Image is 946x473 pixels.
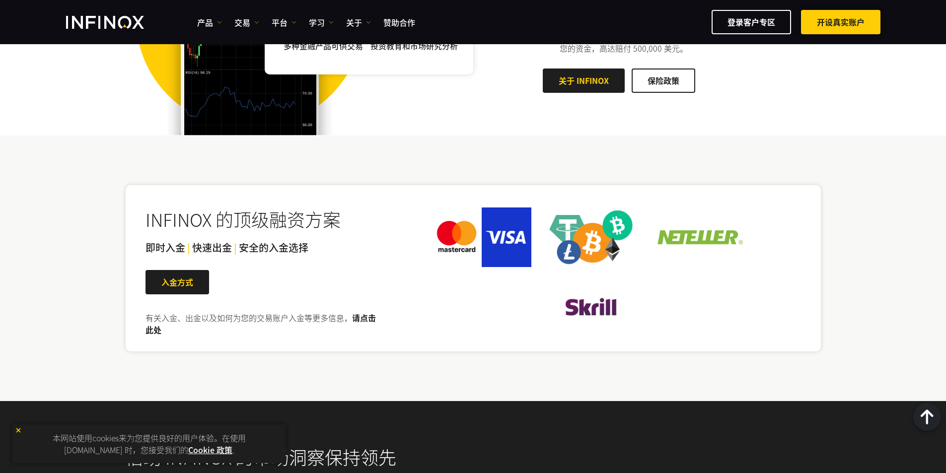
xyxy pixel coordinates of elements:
[239,240,308,255] span: 安全的入金选择
[541,277,641,337] img: skrill.webp
[370,40,458,52] p: 投资教育和市场研究分析
[651,207,750,267] img: neteller.webp
[126,446,821,468] h2: 借助 INFINOX 的市场洞察保持领先
[632,68,695,93] a: 保险政策
[146,312,382,336] p: 有关入金、出金以及如何为您的交易账户入金等更多信息，
[188,444,232,456] a: Cookie 政策
[146,270,209,294] a: 入金方式
[284,40,363,52] p: 多种金融产品可供交易
[560,30,821,54] p: 您的资金将安全地被存放在独立账户中。 资金保险，保障您的资金，高达赔付 500,000 美元。
[234,240,237,255] span: |
[146,240,185,255] span: 即时入金
[15,427,22,434] img: yellow close icon
[17,429,281,458] p: 本网站使用cookies来为您提供良好的用户体验。在使用 [DOMAIN_NAME] 时，您接受我们的 .
[432,207,531,267] img: credit_card.webp
[383,16,415,28] a: 赞助合作
[543,68,625,93] a: 关于 INFINOX
[346,16,371,28] a: 关于
[146,208,382,230] h2: INFINOX 的顶级融资方案
[309,16,334,28] a: 学习
[192,240,232,255] span: 快速出金
[66,16,167,29] a: INFINOX Logo
[712,10,791,34] a: 登录客户专区
[187,240,190,255] span: |
[801,10,880,34] a: 开设真实账户
[146,312,376,336] a: 请点击此处
[234,16,259,28] a: 交易
[272,16,296,28] a: 平台
[541,207,641,267] img: crypto_solution.webp
[197,16,222,28] a: 产品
